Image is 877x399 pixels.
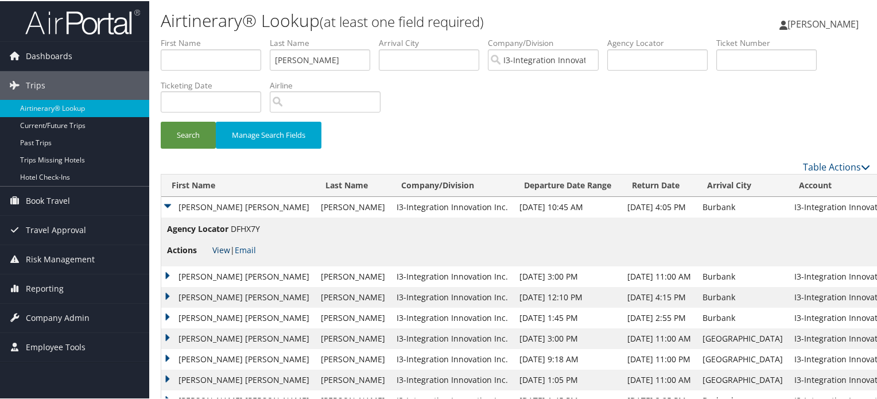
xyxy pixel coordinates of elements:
span: Risk Management [26,244,95,273]
td: [DATE] 1:05 PM [514,369,622,389]
th: First Name: activate to sort column ascending [161,173,315,196]
td: [GEOGRAPHIC_DATA] [697,327,789,348]
td: Burbank [697,196,789,216]
button: Search [161,121,216,148]
td: [PERSON_NAME] [315,196,391,216]
span: Travel Approval [26,215,86,243]
td: [DATE] 11:00 AM [622,369,697,389]
th: Departure Date Range: activate to sort column ascending [514,173,622,196]
td: [PERSON_NAME] [PERSON_NAME] [161,327,315,348]
th: Arrival City: activate to sort column ascending [697,173,789,196]
td: [DATE] 11:00 AM [622,265,697,286]
td: [DATE] 10:45 AM [514,196,622,216]
h1: Airtinerary® Lookup [161,7,634,32]
label: Last Name [270,36,379,48]
span: Employee Tools [26,332,86,361]
td: [PERSON_NAME] [315,348,391,369]
td: [DATE] 4:05 PM [622,196,697,216]
span: Actions [167,243,210,255]
td: I3-Integration Innovation Inc. [391,307,514,327]
td: [DATE] 11:00 AM [622,327,697,348]
td: I3-Integration Innovation Inc. [391,327,514,348]
img: airportal-logo.png [25,7,140,34]
span: | [212,243,256,254]
a: Table Actions [803,160,870,172]
td: I3-Integration Innovation Inc. [391,369,514,389]
td: [PERSON_NAME] [315,307,391,327]
span: DFHX7Y [231,222,260,233]
td: [PERSON_NAME] [PERSON_NAME] [161,369,315,389]
td: [GEOGRAPHIC_DATA] [697,348,789,369]
td: [GEOGRAPHIC_DATA] [697,369,789,389]
td: [DATE] 2:55 PM [622,307,697,327]
td: [DATE] 3:00 PM [514,265,622,286]
td: [PERSON_NAME] [315,327,391,348]
a: View [212,243,230,254]
a: Email [235,243,256,254]
td: I3-Integration Innovation Inc. [391,286,514,307]
td: I3-Integration Innovation Inc. [391,196,514,216]
td: [PERSON_NAME] [PERSON_NAME] [161,307,315,327]
td: [DATE] 3:00 PM [514,327,622,348]
label: First Name [161,36,270,48]
td: [PERSON_NAME] [315,265,391,286]
td: [DATE] 12:10 PM [514,286,622,307]
label: Ticketing Date [161,79,270,90]
label: Arrival City [379,36,488,48]
th: Return Date: activate to sort column ascending [622,173,697,196]
label: Ticket Number [716,36,825,48]
span: [PERSON_NAME] [787,17,859,29]
td: [DATE] 1:45 PM [514,307,622,327]
td: [DATE] 11:00 PM [622,348,697,369]
th: Last Name: activate to sort column ascending [315,173,391,196]
button: Manage Search Fields [216,121,321,148]
span: Dashboards [26,41,72,69]
th: Company/Division [391,173,514,196]
td: [DATE] 4:15 PM [622,286,697,307]
td: Burbank [697,286,789,307]
a: [PERSON_NAME] [779,6,870,40]
td: Burbank [697,307,789,327]
span: Company Admin [26,303,90,331]
td: I3-Integration Innovation Inc. [391,265,514,286]
td: [PERSON_NAME] [PERSON_NAME] [161,265,315,286]
td: [PERSON_NAME] [PERSON_NAME] [161,348,315,369]
span: Book Travel [26,185,70,214]
span: Trips [26,70,45,99]
td: [PERSON_NAME] [315,369,391,389]
span: Reporting [26,273,64,302]
label: Company/Division [488,36,607,48]
label: Agency Locator [607,36,716,48]
td: [PERSON_NAME] [315,286,391,307]
td: [DATE] 9:18 AM [514,348,622,369]
td: [PERSON_NAME] [PERSON_NAME] [161,286,315,307]
td: Burbank [697,265,789,286]
small: (at least one field required) [320,11,484,30]
td: [PERSON_NAME] [PERSON_NAME] [161,196,315,216]
span: Agency Locator [167,222,228,234]
td: I3-Integration Innovation Inc. [391,348,514,369]
label: Airline [270,79,389,90]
